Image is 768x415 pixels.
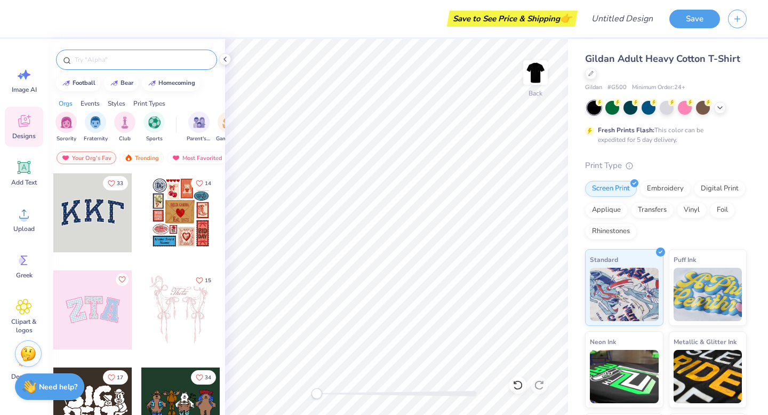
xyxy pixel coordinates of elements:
[631,202,674,218] div: Transfers
[172,154,180,162] img: most_fav.gif
[674,350,742,403] img: Metallic & Glitter Ink
[119,151,164,164] div: Trending
[669,10,720,28] button: Save
[57,135,76,143] span: Sorority
[216,135,241,143] span: Game Day
[585,83,602,92] span: Gildan
[193,116,205,129] img: Parent's Weekend Image
[73,80,95,86] div: football
[529,89,542,98] div: Back
[84,135,108,143] span: Fraternity
[187,111,211,143] button: filter button
[158,80,195,86] div: homecoming
[205,375,211,380] span: 34
[74,54,210,65] input: Try "Alpha"
[191,370,216,385] button: Like
[585,52,740,65] span: Gildan Adult Heavy Cotton T-Shirt
[117,181,123,186] span: 33
[143,111,165,143] div: filter for Sports
[62,80,70,86] img: trend_line.gif
[143,111,165,143] button: filter button
[607,83,627,92] span: # G500
[12,132,36,140] span: Designs
[677,202,707,218] div: Vinyl
[57,151,116,164] div: Your Org's Fav
[61,154,70,162] img: most_fav.gif
[148,116,161,129] img: Sports Image
[84,111,108,143] button: filter button
[114,111,135,143] button: filter button
[694,181,746,197] div: Digital Print
[142,75,200,91] button: homecoming
[6,317,42,334] span: Clipart & logos
[146,135,163,143] span: Sports
[103,176,128,190] button: Like
[590,350,659,403] img: Neon Ink
[39,382,77,392] strong: Need help?
[590,336,616,347] span: Neon Ink
[187,111,211,143] div: filter for Parent's Weekend
[119,116,131,129] img: Club Image
[11,372,37,381] span: Decorate
[674,268,742,321] img: Puff Ink
[119,135,131,143] span: Club
[148,80,156,86] img: trend_line.gif
[56,75,100,91] button: football
[117,375,123,380] span: 17
[590,254,618,265] span: Standard
[598,125,729,145] div: This color can be expedited for 5 day delivery.
[11,178,37,187] span: Add Text
[585,181,637,197] div: Screen Print
[191,273,216,288] button: Like
[16,271,33,280] span: Greek
[121,80,133,86] div: bear
[560,12,572,25] span: 👉
[81,99,100,108] div: Events
[674,254,696,265] span: Puff Ink
[124,154,133,162] img: trending.gif
[450,11,575,27] div: Save to See Price & Shipping
[59,99,73,108] div: Orgs
[585,159,747,172] div: Print Type
[55,111,77,143] div: filter for Sorority
[205,278,211,283] span: 15
[585,202,628,218] div: Applique
[674,336,737,347] span: Metallic & Glitter Ink
[590,268,659,321] img: Standard
[55,111,77,143] button: filter button
[13,225,35,233] span: Upload
[108,99,125,108] div: Styles
[598,126,654,134] strong: Fresh Prints Flash:
[632,83,685,92] span: Minimum Order: 24 +
[640,181,691,197] div: Embroidery
[710,202,735,218] div: Foil
[133,99,165,108] div: Print Types
[12,85,37,94] span: Image AI
[104,75,138,91] button: bear
[110,80,118,86] img: trend_line.gif
[585,224,637,240] div: Rhinestones
[205,181,211,186] span: 14
[90,116,101,129] img: Fraternity Image
[103,370,128,385] button: Like
[525,62,546,83] img: Back
[191,176,216,190] button: Like
[116,273,129,286] button: Like
[60,116,73,129] img: Sorority Image
[84,111,108,143] div: filter for Fraternity
[216,111,241,143] div: filter for Game Day
[216,111,241,143] button: filter button
[187,135,211,143] span: Parent's Weekend
[167,151,227,164] div: Most Favorited
[311,388,322,399] div: Accessibility label
[222,116,235,129] img: Game Day Image
[583,8,661,29] input: Untitled Design
[114,111,135,143] div: filter for Club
